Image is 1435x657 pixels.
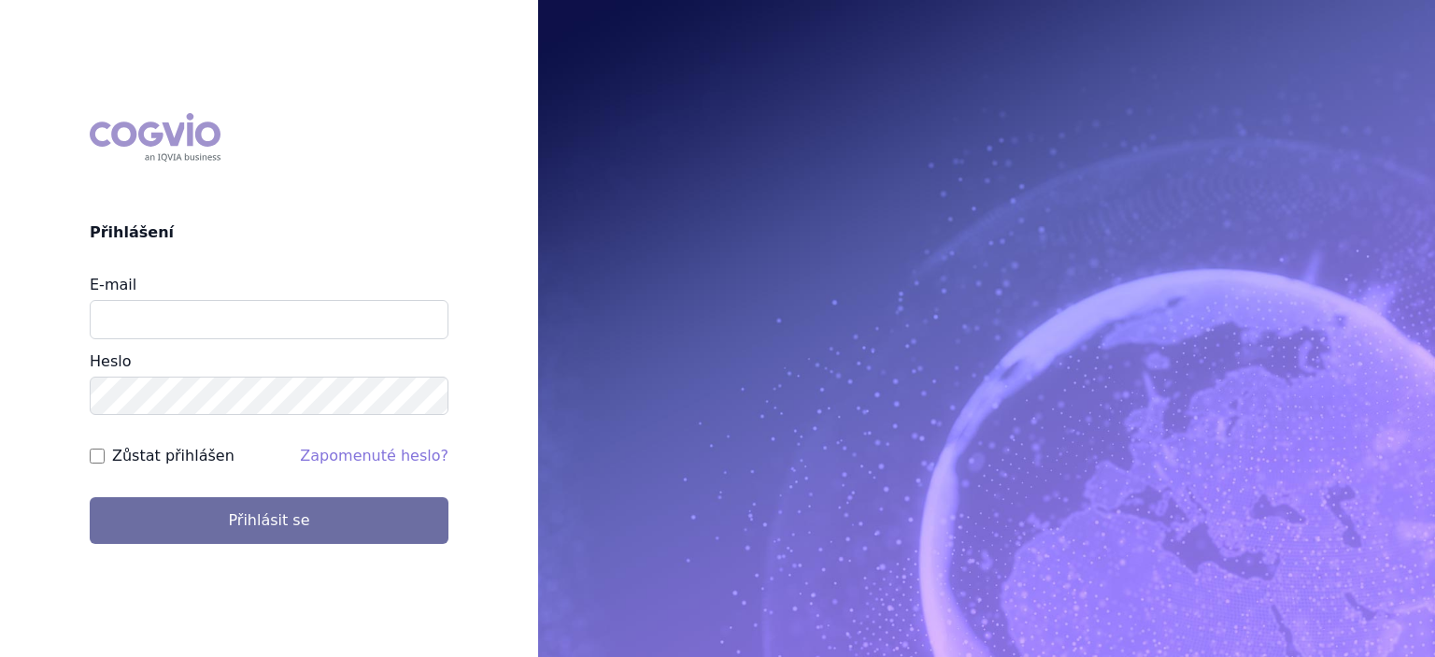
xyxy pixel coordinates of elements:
label: E-mail [90,276,136,293]
button: Přihlásit se [90,497,448,544]
a: Zapomenuté heslo? [300,447,448,464]
h2: Přihlášení [90,221,448,244]
label: Zůstat přihlášen [112,445,234,467]
label: Heslo [90,352,131,370]
div: COGVIO [90,113,220,162]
